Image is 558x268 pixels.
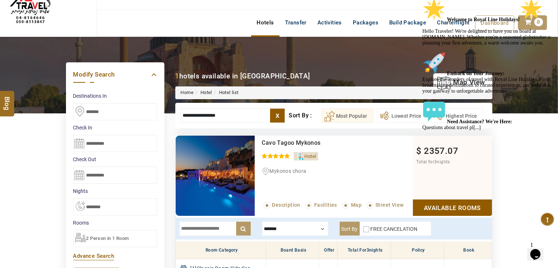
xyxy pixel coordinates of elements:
[280,15,312,30] a: Transfer
[251,15,279,30] a: Hotels
[417,159,450,164] span: Total for nights
[100,3,124,26] img: :star2:
[3,3,134,136] div: 🌟 Welcome to Royal Line Holidays!🌟Hello Traveler! We're delighted to have you on board at [DOMAIN...
[375,202,403,208] span: Street View
[262,139,383,147] div: Cavo Tagoo Mykonos
[384,15,432,30] a: Build Package
[73,219,157,226] label: Rooms
[176,136,255,216] img: acb8164fec95b5a0938e8155a0e63a043ca43494.jpeg
[73,124,157,131] label: Check In
[321,108,373,123] button: Most Popular
[3,57,26,80] img: :rocket:
[314,202,337,208] span: Facilities
[272,202,300,208] span: Description
[181,90,194,95] a: Home
[200,90,212,95] a: Hotel
[417,146,422,156] span: $
[340,222,360,236] label: Sort By
[73,156,157,163] label: Check Out
[367,248,369,253] span: 3
[175,71,310,81] div: hotels available in [GEOGRAPHIC_DATA]
[413,199,492,216] a: Show Rooms
[444,242,492,259] th: Book
[28,76,85,81] strong: Embark on Your Journey:
[3,105,26,128] img: :speech_balloon:
[176,242,266,259] th: Room Category
[28,22,124,27] strong: Welcome to Royal Line Holidays!
[391,242,444,259] th: Policy
[319,242,337,259] th: Offer
[86,236,129,241] span: 2 Person in 1 Room
[347,15,384,30] a: Packages
[262,139,321,146] a: Cavo Tagoo Mykonos
[312,15,347,30] a: Activities
[289,108,321,123] div: Sort By :
[3,3,26,26] img: :star2:
[270,168,307,174] span: Mykonos chora
[212,89,239,96] li: Hotel list
[266,242,319,259] th: Board Basis
[73,92,157,100] label: Destinations In
[371,226,418,232] label: FREE CANCELATION
[3,22,133,135] span: Hello Traveler! We're delighted to have you on board at [DOMAIN_NAME]. Whether you're a seasoned ...
[377,108,428,123] button: Lowest Price
[73,187,157,195] label: nights
[351,202,362,208] span: Map
[73,253,114,259] a: Advance Search
[28,124,93,129] strong: Need Assistance? We're Here:
[270,109,285,123] label: x
[527,239,551,261] iframe: chat widget
[73,70,157,79] a: Modify Search
[175,72,179,80] b: 1
[3,96,12,102] span: Blog
[337,242,391,259] th: Total for nights
[305,154,316,159] span: Hotel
